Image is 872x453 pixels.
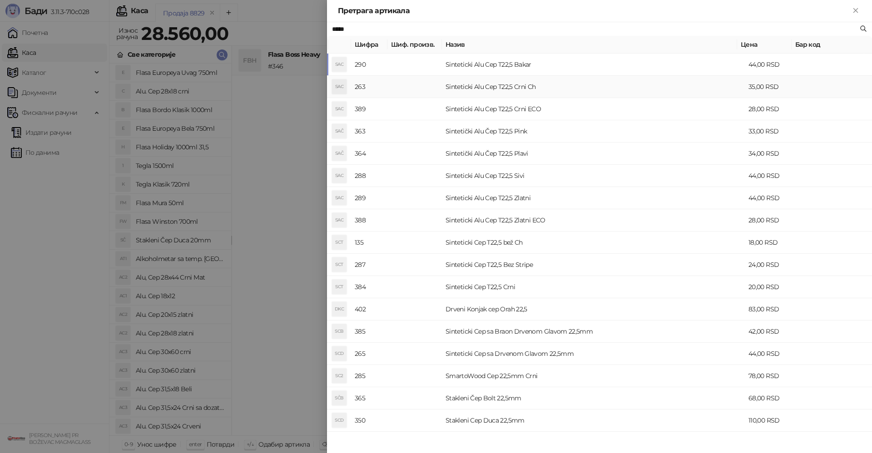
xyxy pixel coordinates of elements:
[332,235,347,250] div: SCT
[442,98,745,120] td: Sinteticki Alu Cep T22,5 Crni ECO
[332,257,347,272] div: SCT
[442,254,745,276] td: Sinteticki Cep T22,5 Bez Stripe
[332,413,347,428] div: SCD
[745,343,799,365] td: 44,00 RSD
[442,231,745,254] td: Sinteticki Cep T22,5 bež Ch
[745,209,799,231] td: 28,00 RSD
[351,365,387,387] td: 285
[351,387,387,409] td: 365
[351,36,387,54] th: Шифра
[351,409,387,432] td: 350
[745,298,799,320] td: 83,00 RSD
[351,120,387,143] td: 363
[332,191,347,205] div: SAC
[332,324,347,339] div: SCB
[745,231,799,254] td: 18,00 RSD
[442,36,737,54] th: Назив
[850,5,861,16] button: Close
[745,254,799,276] td: 24,00 RSD
[351,54,387,76] td: 290
[745,387,799,409] td: 68,00 RSD
[442,165,745,187] td: Sinteticki Alu Cep T22,5 Sivi
[332,57,347,72] div: SAC
[332,302,347,316] div: DKC
[745,276,799,298] td: 20,00 RSD
[351,320,387,343] td: 385
[351,343,387,365] td: 265
[332,391,347,405] div: SČB
[442,143,745,165] td: Sintetički Alu Čep T22,5 Plavi
[442,320,745,343] td: Sinteticki Cep sa Braon Drvenom Glavom 22,5mm
[351,254,387,276] td: 287
[745,143,799,165] td: 34,00 RSD
[351,187,387,209] td: 289
[745,187,799,209] td: 44,00 RSD
[442,76,745,98] td: Sinteticki Alu Cep T22,5 Crni Ch
[745,320,799,343] td: 42,00 RSD
[745,76,799,98] td: 35,00 RSD
[338,5,850,16] div: Претрага артикала
[737,36,792,54] th: Цена
[745,54,799,76] td: 44,00 RSD
[442,276,745,298] td: Sinteticki Cep T22,5 Crni
[442,54,745,76] td: Sinteticki Alu Cep T22,5 Bakar
[332,124,347,138] div: SAČ
[351,209,387,231] td: 388
[351,98,387,120] td: 389
[442,120,745,143] td: Sintetički Alu Čep T22,5 Pink
[442,298,745,320] td: Drveni Konjak cep Orah 22,5
[442,343,745,365] td: Sinteticki Cep sa Drvenom Glavom 22,5mm
[332,168,347,183] div: SAC
[745,98,799,120] td: 28,00 RSD
[332,79,347,94] div: SAC
[332,346,347,361] div: SCD
[387,36,442,54] th: Шиф. произв.
[442,365,745,387] td: SmartoWood Cep 22,5mm Crni
[332,369,347,383] div: SC2
[332,102,347,116] div: SAC
[745,365,799,387] td: 78,00 RSD
[745,165,799,187] td: 44,00 RSD
[351,276,387,298] td: 384
[351,231,387,254] td: 135
[351,76,387,98] td: 263
[745,409,799,432] td: 110,00 RSD
[332,213,347,227] div: SAC
[442,209,745,231] td: Sinteticki Alu Cep T22,5 Zlatni ECO
[332,280,347,294] div: SCT
[442,187,745,209] td: Sinteticki Alu Cep T22,5 Zlatni
[745,120,799,143] td: 33,00 RSD
[442,409,745,432] td: Stakleni Cep Duca 22,5mm
[442,387,745,409] td: Stakleni Čep Bolt 22,5mm
[351,298,387,320] td: 402
[351,143,387,165] td: 364
[792,36,864,54] th: Бар код
[351,165,387,187] td: 288
[332,146,347,161] div: SAČ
